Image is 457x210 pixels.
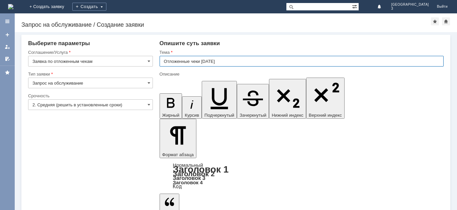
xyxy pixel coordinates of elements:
span: Формат абзаца [162,152,194,157]
button: Жирный [160,93,182,119]
span: Нижний индекс [272,113,303,118]
a: Создать заявку [2,29,13,40]
div: Сделать домашней страницей [442,17,450,25]
button: Формат абзаца [160,119,196,158]
span: Жирный [162,113,180,118]
div: Создать [72,3,106,11]
a: Код [173,184,182,190]
span: Зачеркнутый [240,113,266,118]
a: Заголовок 4 [173,180,203,185]
a: Заголовок 2 [173,170,215,178]
button: Зачеркнутый [237,84,269,119]
button: Курсив [182,96,202,119]
div: Срочность [28,94,152,98]
a: Мои согласования [2,54,13,64]
div: Запрос на обслуживание / Создание заявки [21,21,431,28]
span: Курсив [185,113,199,118]
div: Тип заявки [28,72,152,76]
span: Расширенный поиск [352,3,359,9]
div: Соглашение/Услуга [28,50,152,55]
span: Подчеркнутый [204,113,234,118]
span: 3 [391,7,429,11]
a: Заголовок 1 [173,164,229,175]
button: Верхний индекс [306,78,345,119]
img: logo [8,4,13,9]
span: Опишите суть заявки [160,40,220,46]
button: Нижний индекс [269,79,306,119]
a: Перейти на домашнюю страницу [8,4,13,9]
span: Верхний индекс [309,113,342,118]
div: Тема [160,50,442,55]
div: Описание [160,72,442,76]
button: Подчеркнутый [202,81,237,119]
a: Нормальный [173,162,203,168]
div: Формат абзаца [160,163,444,189]
a: Мои заявки [2,41,13,52]
div: Добавить в избранное [431,17,439,25]
span: [GEOGRAPHIC_DATA] [391,3,429,7]
a: Заголовок 3 [173,175,205,181]
span: Выберите параметры [28,40,90,46]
